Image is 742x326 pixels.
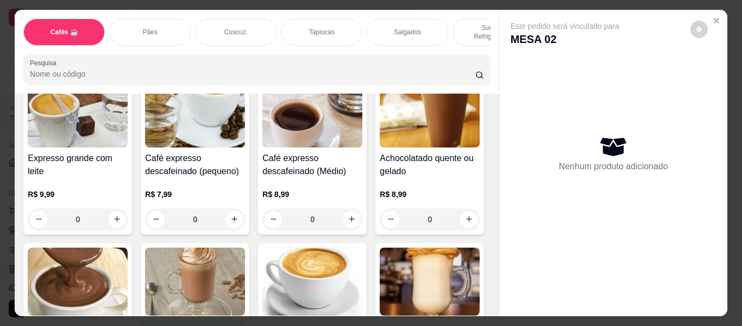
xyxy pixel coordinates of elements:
label: Pesquisa [30,58,60,67]
h4: Achocolatado quente ou gelado [380,152,480,178]
p: R$ 7,99 [145,189,245,200]
h4: Café expresso descafeinado (Médio) [262,152,362,178]
p: MESA 02 [511,32,619,47]
img: product-image [28,248,128,316]
p: Este pedido será vinculado para [511,21,619,32]
input: Pesquisa [30,69,475,79]
img: product-image [145,248,245,316]
p: R$ 8,99 [262,189,362,200]
button: increase-product-quantity [225,211,243,228]
img: product-image [145,79,245,147]
p: Tapiocas [309,28,335,36]
button: increase-product-quantity [343,211,360,228]
h4: Café expresso descafeinado (pequeno) [145,152,245,178]
p: Sucos e Refrigerantes [462,23,525,41]
button: decrease-product-quantity [382,211,399,228]
img: product-image [380,248,480,316]
p: R$ 8,99 [380,189,480,200]
button: decrease-product-quantity [265,211,282,228]
img: product-image [28,79,128,147]
button: Close [708,12,725,29]
img: product-image [262,248,362,316]
p: R$ 9,99 [28,189,128,200]
p: Cafés ☕ [51,28,78,36]
button: decrease-product-quantity [30,211,47,228]
button: increase-product-quantity [108,211,125,228]
p: Salgados [394,28,421,36]
button: increase-product-quantity [460,211,477,228]
img: product-image [380,79,480,147]
h4: Expresso grande com leite [28,152,128,178]
p: Pães [143,28,158,36]
img: product-image [262,79,362,147]
p: Cuscuz. [224,28,248,36]
p: Nenhum produto adicionado [559,160,668,173]
button: decrease-product-quantity [147,211,165,228]
button: decrease-product-quantity [690,21,708,38]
